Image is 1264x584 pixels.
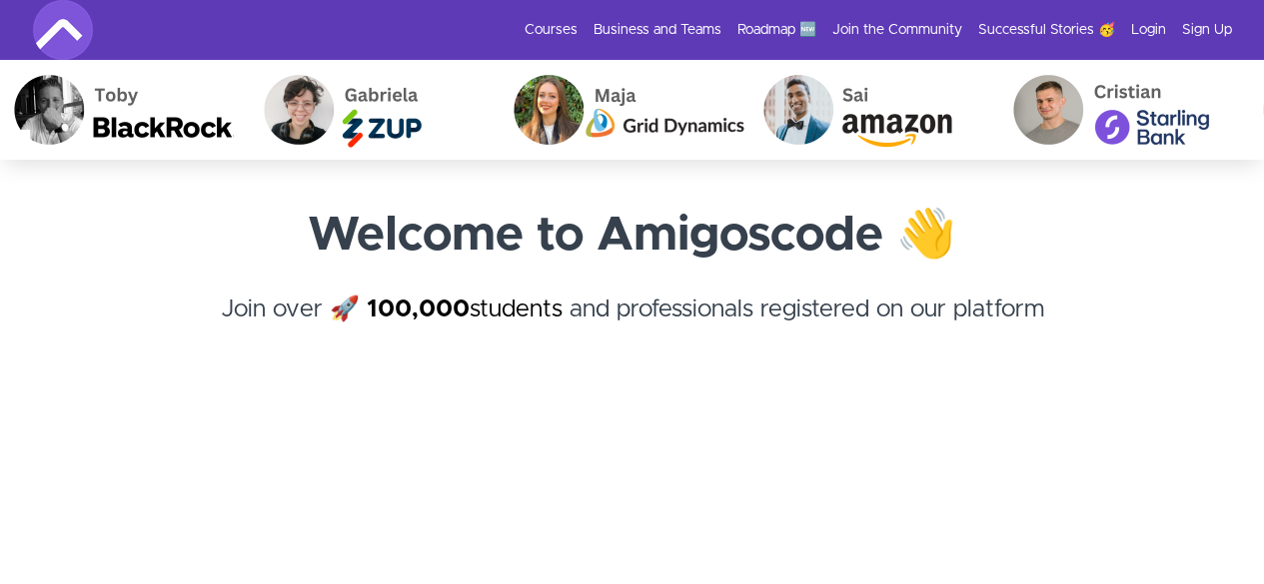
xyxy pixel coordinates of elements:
a: 100,000students [367,297,563,321]
a: Roadmap 🆕 [737,20,816,40]
a: Sign Up [1182,20,1232,40]
a: Courses [525,20,578,40]
strong: 100,000 [367,297,470,321]
img: Gabriela [249,60,499,160]
img: Maja [499,60,748,160]
a: Business and Teams [594,20,721,40]
h4: Join over 🚀 and professionals registered on our platform [33,292,1232,363]
a: Login [1131,20,1166,40]
img: Sai [748,60,998,160]
a: Successful Stories 🥳 [978,20,1115,40]
strong: Welcome to Amigoscode 👋 [308,212,956,260]
a: Join the Community [832,20,962,40]
img: Cristian [998,60,1248,160]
